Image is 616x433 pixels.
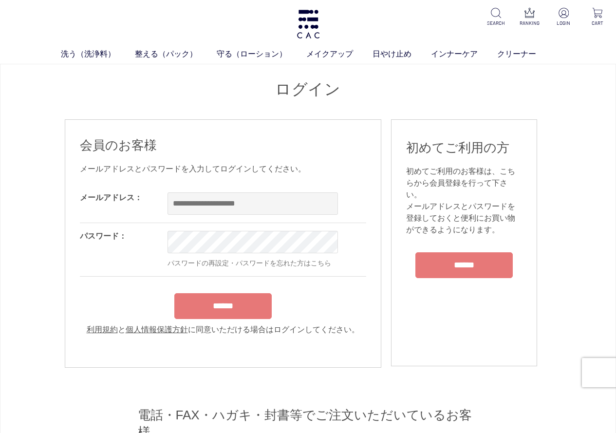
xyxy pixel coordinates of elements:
a: 日やけ止め [373,48,431,60]
a: インナーケア [431,48,497,60]
p: SEARCH [485,19,507,27]
a: 個人情報保護方針 [126,325,188,334]
div: 初めてご利用のお客様は、こちらから会員登録を行って下さい。 メールアドレスとパスワードを登録しておくと便利にお買い物ができるようになります。 [406,166,522,236]
p: LOGIN [553,19,575,27]
span: 会員のお客様 [80,138,157,152]
img: logo [296,10,321,38]
p: RANKING [519,19,541,27]
a: 洗う（洗浄料） [61,48,135,60]
label: メールアドレス： [80,193,142,202]
a: パスワードの再設定・パスワードを忘れた方はこちら [168,259,331,267]
a: SEARCH [485,8,507,27]
a: 守る（ローション） [217,48,306,60]
div: メールアドレスとパスワードを入力してログインしてください。 [80,163,366,175]
a: メイクアップ [306,48,373,60]
div: と に同意いただける場合はログインしてください。 [80,324,366,336]
a: 利用規約 [87,325,118,334]
a: クリーナー [497,48,556,60]
label: パスワード： [80,232,127,240]
a: LOGIN [553,8,575,27]
span: 初めてご利用の方 [406,140,509,155]
h1: ログイン [65,79,552,100]
p: CART [586,19,608,27]
a: RANKING [519,8,541,27]
a: CART [586,8,608,27]
a: 整える（パック） [135,48,217,60]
